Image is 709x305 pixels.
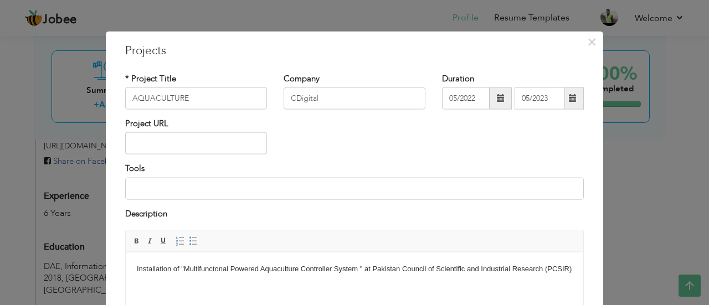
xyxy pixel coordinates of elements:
label: Tools [125,163,145,174]
label: Duration [442,73,474,84]
label: * Project Title [125,73,176,84]
a: Insert/Remove Numbered List [174,235,186,247]
input: Present [515,87,565,110]
input: From [442,87,490,110]
button: Close [583,33,600,50]
label: Project URL [125,118,168,130]
a: Bold [131,235,143,247]
label: Company [284,73,320,84]
h3: Projects [125,42,584,59]
span: × [587,32,597,51]
a: Insert/Remove Bulleted List [187,235,199,247]
a: Underline [157,235,169,247]
label: Description [125,208,167,219]
a: Italic [144,235,156,247]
